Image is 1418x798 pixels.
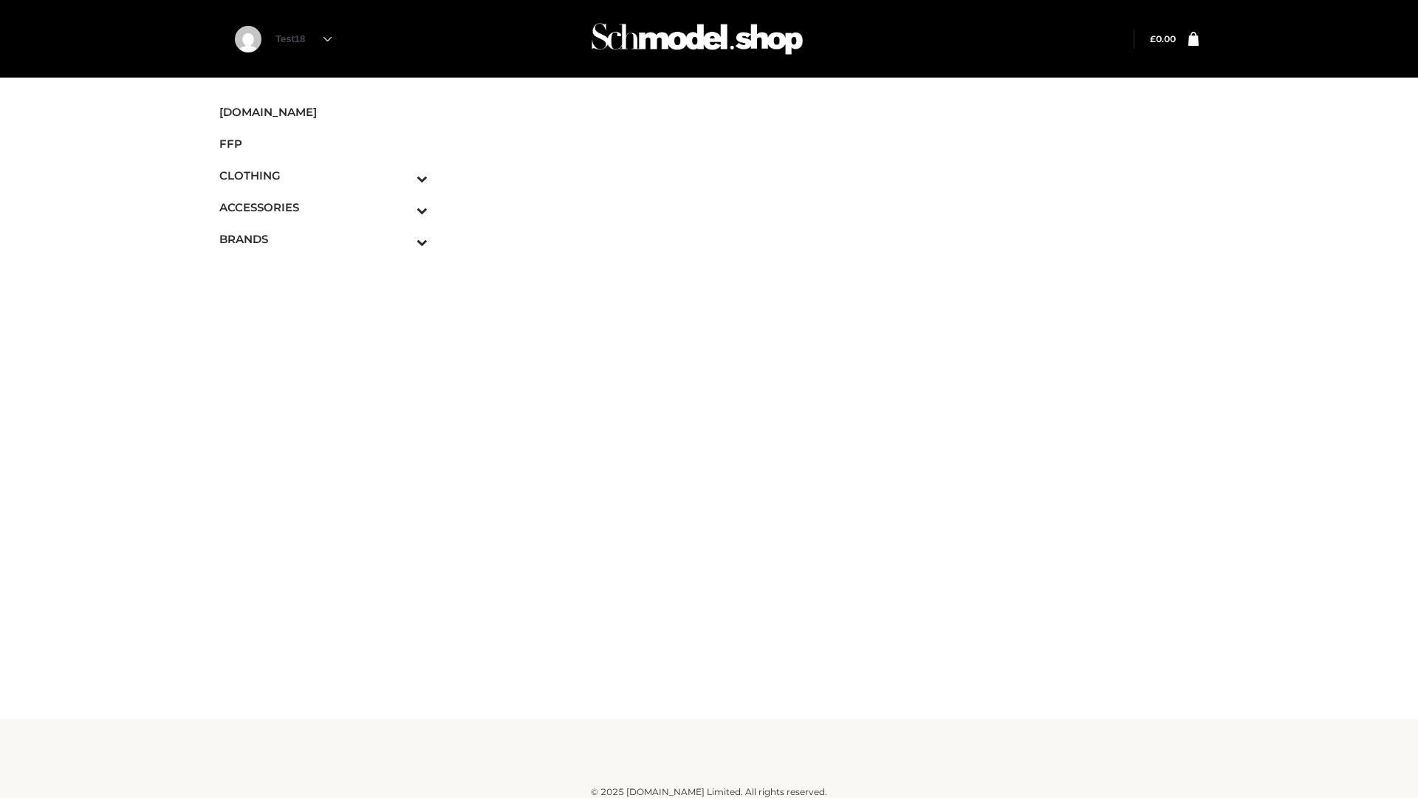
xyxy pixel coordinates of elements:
button: Toggle Submenu [376,191,428,223]
span: CLOTHING [219,167,428,184]
a: CLOTHINGToggle Submenu [219,160,428,191]
a: BRANDSToggle Submenu [219,223,428,255]
span: ACCESSORIES [219,199,428,216]
a: ACCESSORIESToggle Submenu [219,191,428,223]
img: Schmodel Admin 964 [586,10,808,68]
button: Toggle Submenu [376,160,428,191]
a: [DOMAIN_NAME] [219,96,428,128]
button: Toggle Submenu [376,223,428,255]
span: £ [1150,33,1156,44]
a: FFP [219,128,428,160]
a: Test18 [275,33,332,44]
span: [DOMAIN_NAME] [219,103,428,120]
span: BRANDS [219,231,428,248]
a: £0.00 [1150,33,1176,44]
bdi: 0.00 [1150,33,1176,44]
span: FFP [219,135,428,152]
